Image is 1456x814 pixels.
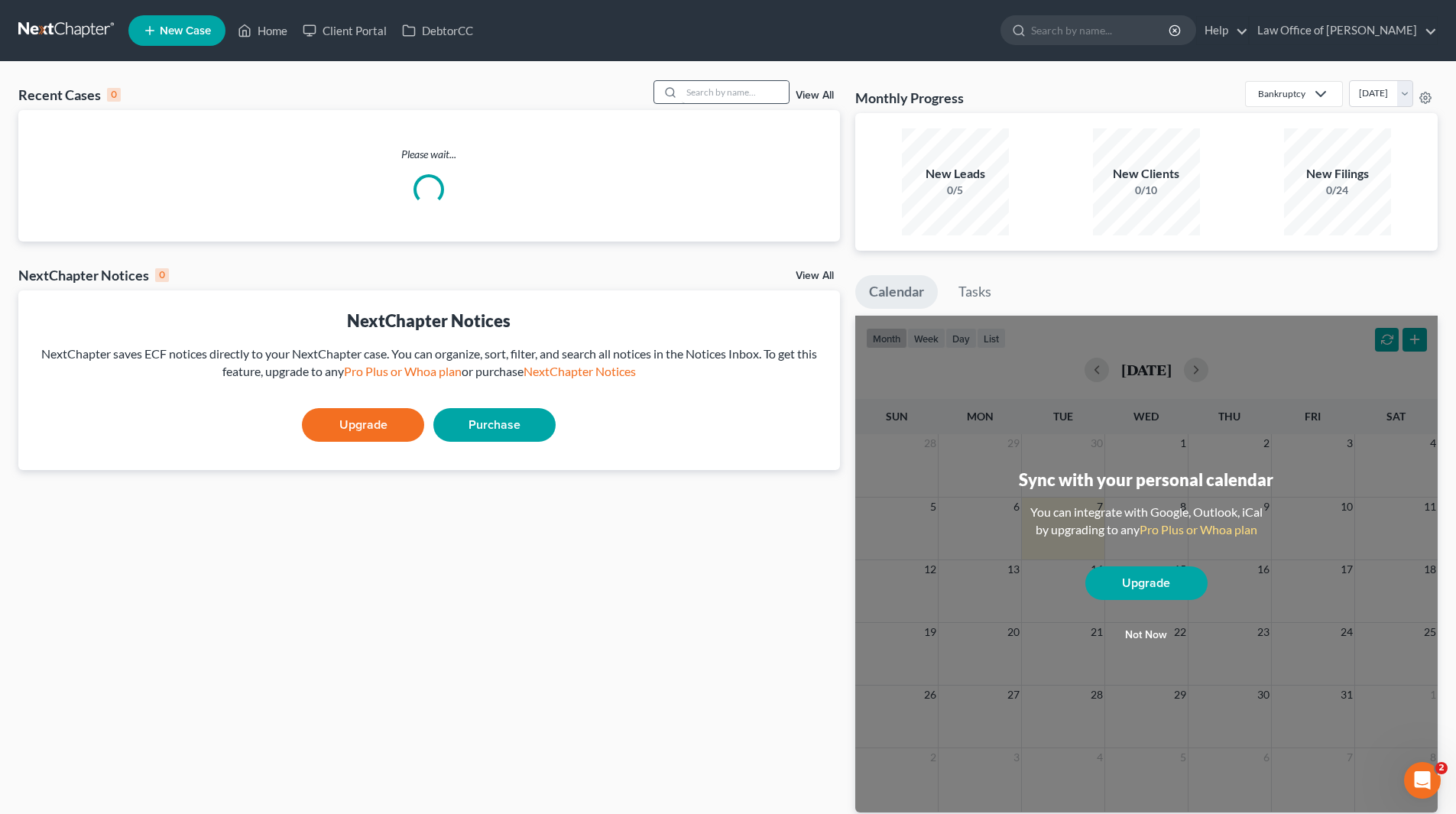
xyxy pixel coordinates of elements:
[855,275,938,309] a: Calendar
[1024,504,1269,539] div: You can integrate with Google, Outlook, iCal by upgrading to any
[1031,16,1171,44] input: Search by name...
[18,86,121,104] div: Recent Cases
[160,25,211,37] span: New Case
[31,309,828,332] div: NextChapter Notices
[295,17,394,44] a: Client Portal
[230,17,295,44] a: Home
[796,271,834,281] a: View All
[1019,468,1273,491] div: Sync with your personal calendar
[107,88,121,102] div: 0
[945,275,1005,309] a: Tasks
[1284,183,1391,198] div: 0/24
[1093,165,1200,183] div: New Clients
[1085,620,1208,650] button: Not now
[31,345,828,381] div: NextChapter saves ECF notices directly to your NextChapter case. You can organize, sort, filter, ...
[1284,165,1391,183] div: New Filings
[344,364,462,378] a: Pro Plus or Whoa plan
[902,165,1009,183] div: New Leads
[796,90,834,101] a: View All
[155,268,169,282] div: 0
[902,183,1009,198] div: 0/5
[524,364,636,378] a: NextChapter Notices
[433,408,556,442] a: Purchase
[1250,17,1437,44] a: Law Office of [PERSON_NAME]
[1197,17,1248,44] a: Help
[682,81,789,103] input: Search by name...
[1085,566,1208,600] a: Upgrade
[302,408,424,442] a: Upgrade
[18,147,840,162] p: Please wait...
[394,17,481,44] a: DebtorCC
[1404,762,1441,799] iframe: Intercom live chat
[1093,183,1200,198] div: 0/10
[855,89,964,107] h3: Monthly Progress
[18,266,169,284] div: NextChapter Notices
[1140,522,1257,537] a: Pro Plus or Whoa plan
[1258,87,1305,100] div: Bankruptcy
[1435,762,1448,774] span: 2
